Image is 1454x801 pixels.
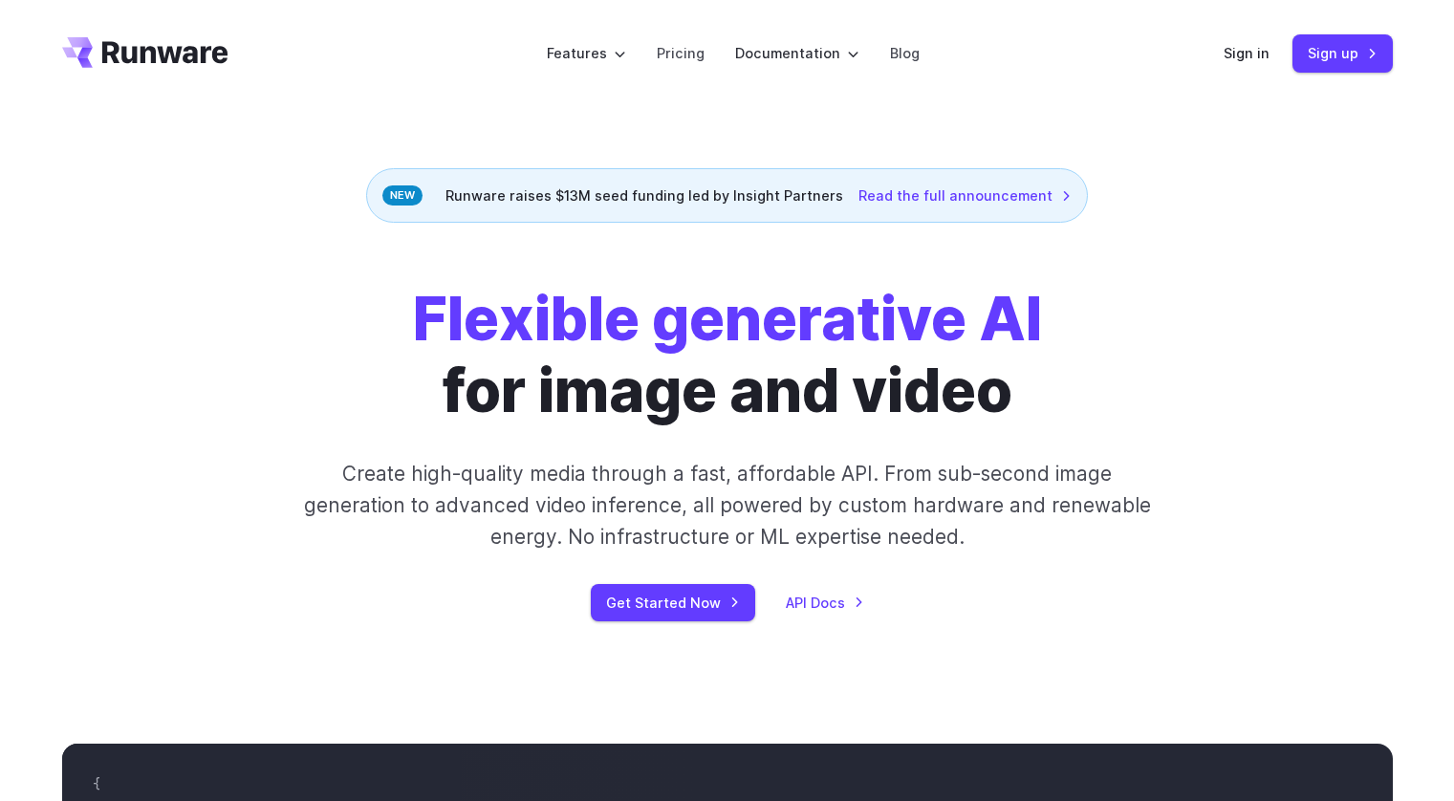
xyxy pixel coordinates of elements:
a: Read the full announcement [858,184,1072,206]
a: Sign up [1292,34,1393,72]
a: Blog [890,42,920,64]
label: Features [547,42,626,64]
span: { [93,775,100,792]
label: Documentation [735,42,859,64]
h1: for image and video [413,284,1042,427]
a: API Docs [786,592,864,614]
p: Create high-quality media through a fast, affordable API. From sub-second image generation to adv... [301,458,1153,553]
strong: Flexible generative AI [413,283,1042,355]
a: Sign in [1224,42,1270,64]
div: Runware raises $13M seed funding led by Insight Partners [366,168,1088,223]
a: Go to / [62,37,228,68]
a: Get Started Now [591,584,755,621]
a: Pricing [657,42,705,64]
